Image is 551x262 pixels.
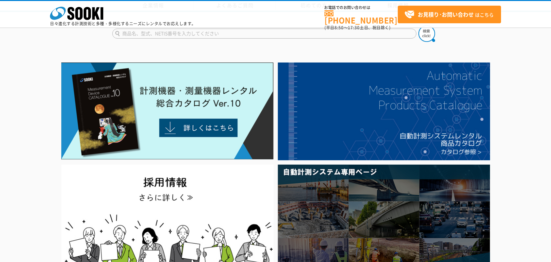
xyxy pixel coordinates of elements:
[348,25,360,31] span: 17:30
[418,25,435,42] img: btn_search.png
[324,6,398,10] span: お電話でのお問い合わせは
[61,63,274,160] img: Catalog Ver10
[398,6,501,23] a: お見積り･お問い合わせはこちら
[278,63,490,160] img: 自動計測システムカタログ
[112,29,416,39] input: 商品名、型式、NETIS番号を入力してください
[334,25,344,31] span: 8:50
[324,25,390,31] span: (平日 ～ 土日、祝日除く)
[50,22,196,26] p: 日々進化する計測技術と多種・多様化するニーズにレンタルでお応えします。
[404,10,494,20] span: はこちら
[324,10,398,24] a: [PHONE_NUMBER]
[418,10,474,18] strong: お見積り･お問い合わせ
